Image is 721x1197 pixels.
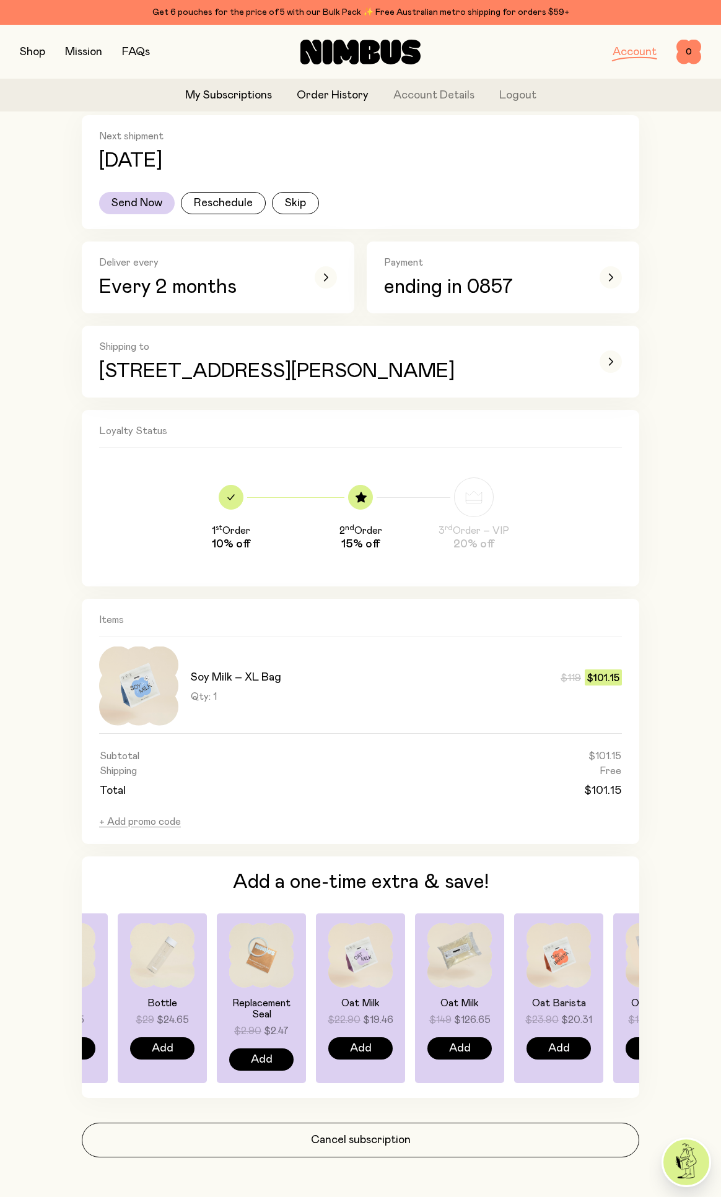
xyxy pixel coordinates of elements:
[99,778,369,799] td: Total
[99,816,181,828] button: + Add promo code
[251,1051,273,1068] span: Add
[185,87,272,104] a: My Subscriptions
[445,524,453,531] sup: rd
[99,276,297,298] p: Every 2 months
[548,1040,570,1057] span: Add
[130,1037,194,1060] button: Add
[369,749,622,764] td: $101.15
[82,326,639,398] button: Shipping to[STREET_ADDRESS][PERSON_NAME]
[339,525,382,537] h3: 2 Order
[99,150,162,172] p: [DATE]
[157,1012,189,1027] span: $24.65
[99,871,622,894] h3: Add a one-time extra & save!
[99,749,369,764] td: Subtotal
[449,1040,471,1057] span: Add
[429,1012,452,1027] span: $149
[626,998,690,1009] h4: Oat Barista
[181,192,266,214] button: Reschedule
[99,341,582,353] h2: Shipping to
[99,614,622,637] h2: Items
[453,537,494,552] span: 20% off
[136,1012,154,1027] span: $29
[427,1037,492,1060] button: Add
[561,671,581,686] span: $119
[191,670,281,685] h3: Soy Milk – XL Bag
[561,1012,592,1027] span: $20.31
[384,256,582,269] h2: Payment
[272,192,319,214] button: Skip
[328,998,393,1009] h4: Oat Milk
[99,425,622,448] h2: Loyalty Status
[527,1037,591,1060] button: Add
[328,1012,360,1027] span: $22.90
[613,46,657,58] a: Account
[585,669,622,686] span: $101.15
[527,998,591,1009] h4: Oat Barista
[454,1012,491,1027] span: $126.65
[663,1139,709,1185] img: agent
[264,1024,289,1038] span: $2.47
[328,1037,393,1060] button: Add
[99,130,622,142] h2: Next shipment
[99,764,369,778] td: Shipping
[363,1012,393,1027] span: $19.46
[99,256,297,269] h2: Deliver every
[229,998,294,1020] h4: Replacement Seal
[99,192,175,214] button: Send Now
[99,646,178,726] img: Nimbus_Soy_Milk_5L_Floating_large.png
[212,525,250,537] h3: 1 Order
[20,5,701,20] div: Get 6 pouches for the price of 5 with our Bulk Pack ✨ Free Australian metro shipping for orders $59+
[676,40,701,64] button: 0
[384,276,513,298] span: ending in 0857
[525,1012,559,1027] span: $23.90
[191,690,217,703] span: Qty: 1
[130,998,194,1009] h4: Bottle
[369,778,622,799] td: $101.15
[216,524,222,531] sup: st
[341,537,380,552] span: 15% off
[393,87,474,104] a: Account Details
[345,524,354,531] sup: nd
[499,87,536,104] button: Logout
[350,1040,372,1057] span: Add
[152,1040,173,1057] span: Add
[229,1048,294,1071] button: Add
[82,1123,639,1157] button: Cancel subscription
[122,46,150,58] a: FAQs
[628,1012,651,1027] span: $155
[367,242,639,313] button: Paymentending in 0857
[439,525,509,537] h3: 3 Order – VIP
[297,87,369,104] a: Order History
[212,537,250,552] span: 10% off
[65,46,102,58] a: Mission
[234,1024,261,1038] span: $2.90
[427,998,492,1009] h4: Oat Milk
[82,242,354,313] button: Deliver everyEvery 2 months
[369,764,622,778] td: Free
[99,360,582,383] p: [STREET_ADDRESS][PERSON_NAME]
